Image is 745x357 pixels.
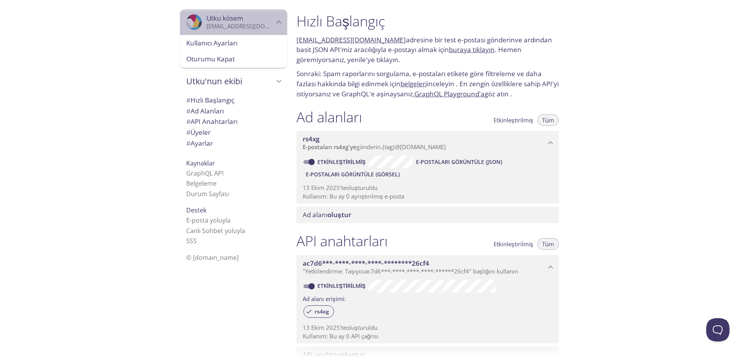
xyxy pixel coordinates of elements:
font: Ad Alanları [191,106,224,115]
button: E-postaları Görüntüle (JSON) [413,156,505,168]
font: inceleyin . En zengin özelliklere sahip API'yi istiyorsanız ve GraphQL'e aşinaysanız, [296,79,559,98]
div: Utku'nun ekibi [180,71,287,91]
font: Utku [206,14,221,23]
font: rs4xg [315,308,329,315]
div: Ad alanları [180,106,287,117]
div: Oturumu Kapat [180,51,287,68]
font: Kullanıcı Ayarları [186,38,237,47]
a: buraya tıklayın [449,45,495,54]
font: Utku'nun ekibi [186,75,242,87]
font: Ad alanları [296,107,362,127]
font: Ayarlar [191,139,213,148]
font: Canlı Sohbet yoluyla [186,226,245,235]
font: E-postaları Görüntüle (Görsel) [306,171,400,178]
font: E-posta yoluyla [186,216,230,225]
font: göz atın . [485,89,512,98]
font: Etkinleştirilmiş [494,240,533,248]
font: Destek [186,206,206,214]
div: Ad alanı oluştur [296,207,559,223]
font: adresine bir test e-postası gönderin [406,35,515,44]
font: Kullanım: Bu ay 0 API çağrısı [303,332,378,340]
a: GraphQL API [186,169,223,178]
font: Etkinleştirilmiş [317,282,366,289]
a: [EMAIL_ADDRESS][DOMAIN_NAME] [296,35,406,44]
font: Sonraki: Spam raporlarını sorgulama, e-postaları etikete göre filtreleme ve daha fazlası hakkında... [296,69,542,88]
div: Takım Ayarları [180,138,287,149]
a: Durum Sayfası [186,190,229,198]
a: belgeleri [400,79,427,88]
div: Üyeler [180,127,287,138]
font: Üyeler [191,128,211,137]
font: {tag} [382,143,395,151]
button: Etkinleştirilmiş [489,238,538,250]
font: # [186,117,191,126]
font: Tüm [542,240,554,248]
font: oluşturuldu [346,184,378,192]
font: © [DOMAIN_NAME] [186,253,239,262]
div: Kullanıcı Ayarları [180,35,287,51]
iframe: Help Scout Beacon - Açık [706,318,729,341]
div: rs4xg ad alanı [296,131,559,155]
font: 13 Ekim 2025'te [303,184,346,192]
font: # [186,139,191,148]
div: Utku kösem [180,9,287,35]
font: # [186,96,191,104]
font: Oturumu Kapat [186,54,235,63]
font: API Anahtarları [191,117,237,126]
font: Ad alanı erişimi: [303,295,346,303]
font: E-postaları rs4xg'ye [303,143,357,151]
div: rs4xg [303,305,334,318]
font: kösem [223,14,243,23]
button: Etkinleştirilmiş [489,114,538,126]
font: @[DOMAIN_NAME] [395,143,446,151]
font: Kaynaklar [186,159,215,167]
font: "Yetkilendirme: Taşıyıcı [303,267,365,275]
a: Belgeleme [186,179,217,188]
button: Tüm [537,238,559,250]
font: E-postaları Görüntüle (JSON) [416,158,502,165]
font: [EMAIL_ADDRESS][DOMAIN_NAME] [206,22,300,30]
font: SSS [186,237,197,245]
font: # [186,128,191,137]
font: . [381,143,382,151]
font: API anahtarları [296,231,388,251]
font: Kullanım: Bu ay 0 ayrıştırılmış e-posta [303,192,404,200]
button: Tüm [537,114,559,126]
font: Tüm [542,116,554,124]
font: " başlığını kullanın [469,267,518,275]
font: Hızlı Başlangıç [296,11,385,31]
font: rs4xg [303,134,319,143]
font: Etkinleştirilmiş [494,116,533,124]
font: oluştur [327,210,351,219]
font: Etkinleştirilmiş [317,158,366,165]
font: 13 Ekim 2025'te [303,324,346,331]
font: # [186,106,191,115]
a: GraphQL Playground'a [414,89,485,98]
font: Ad alanı [303,210,327,219]
div: API Anahtarları [180,116,287,127]
font: ve ardından basit JSON API'miz aracılığıyla e-postayı almak için [296,35,552,54]
font: Hızlı Başlangıç [191,96,234,104]
div: Hızlı Başlangıç [180,95,287,106]
button: E-postaları Görüntüle (Görsel) [303,168,403,181]
font: oluşturuldu [346,324,378,331]
font: gönderin [357,143,381,151]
